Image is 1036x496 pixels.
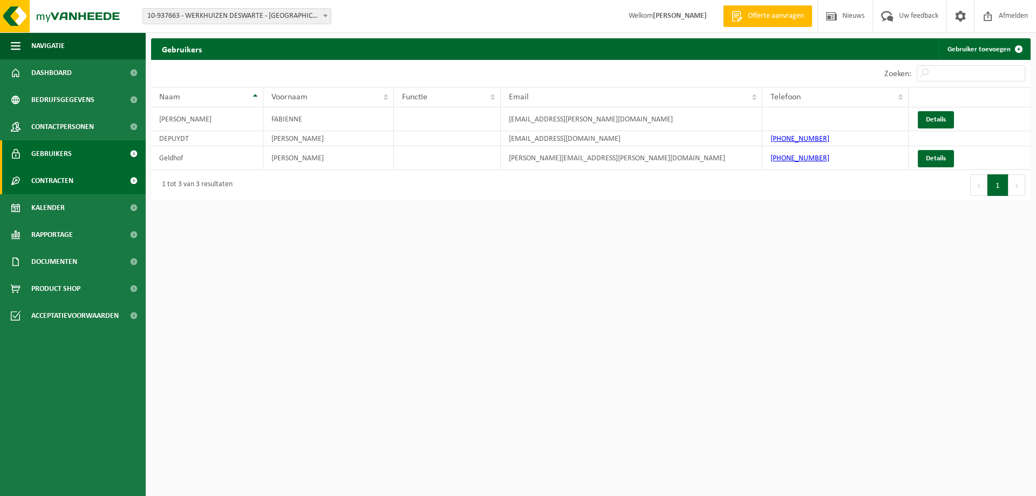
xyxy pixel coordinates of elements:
[31,59,72,86] span: Dashboard
[159,93,180,101] span: Naam
[918,150,954,167] a: Details
[970,174,987,196] button: Previous
[263,146,394,170] td: [PERSON_NAME]
[31,113,94,140] span: Contactpersonen
[939,38,1030,60] a: Gebruiker toevoegen
[263,107,394,131] td: FABIENNE
[142,8,331,24] span: 10-937663 - WERKHUIZEN DESWARTE - OEKENE
[1008,174,1025,196] button: Next
[31,194,65,221] span: Kalender
[31,140,72,167] span: Gebruikers
[653,12,707,20] strong: [PERSON_NAME]
[723,5,812,27] a: Offerte aanvragen
[271,93,308,101] span: Voornaam
[987,174,1008,196] button: 1
[263,131,394,146] td: [PERSON_NAME]
[31,275,80,302] span: Product Shop
[771,154,829,162] a: [PHONE_NUMBER]
[884,70,911,78] label: Zoeken:
[31,221,73,248] span: Rapportage
[31,302,119,329] span: Acceptatievoorwaarden
[501,107,762,131] td: [EMAIL_ADDRESS][PERSON_NAME][DOMAIN_NAME]
[402,93,427,101] span: Functie
[31,167,73,194] span: Contracten
[151,146,263,170] td: Geldhof
[143,9,331,24] span: 10-937663 - WERKHUIZEN DESWARTE - OEKENE
[771,93,801,101] span: Telefoon
[745,11,807,22] span: Offerte aanvragen
[151,107,263,131] td: [PERSON_NAME]
[31,248,77,275] span: Documenten
[501,146,762,170] td: [PERSON_NAME][EMAIL_ADDRESS][PERSON_NAME][DOMAIN_NAME]
[151,38,213,59] h2: Gebruikers
[918,111,954,128] a: Details
[156,175,233,195] div: 1 tot 3 van 3 resultaten
[501,131,762,146] td: [EMAIL_ADDRESS][DOMAIN_NAME]
[31,32,65,59] span: Navigatie
[509,93,529,101] span: Email
[771,135,829,143] a: [PHONE_NUMBER]
[31,86,94,113] span: Bedrijfsgegevens
[151,131,263,146] td: DEPUYDT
